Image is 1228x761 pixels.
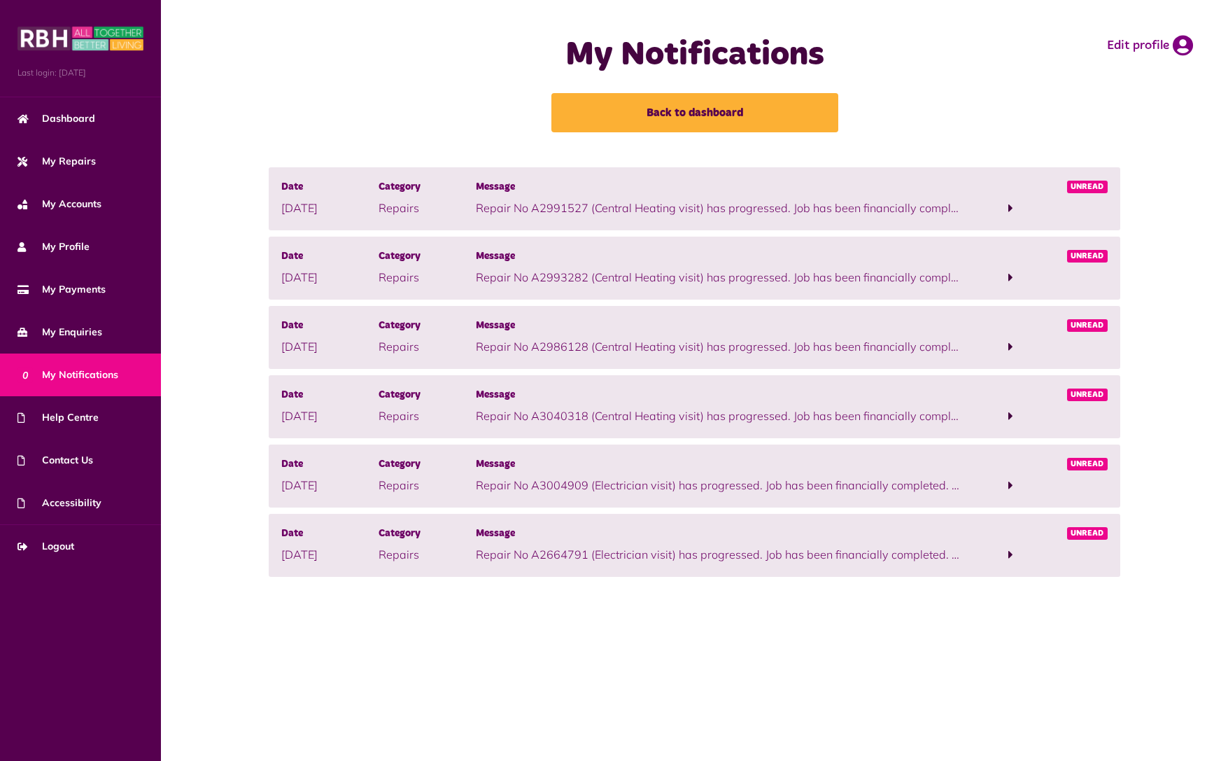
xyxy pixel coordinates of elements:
[17,539,74,554] span: Logout
[17,453,93,468] span: Contact Us
[17,239,90,254] span: My Profile
[476,457,962,473] span: Message
[281,338,379,355] p: [DATE]
[379,269,476,286] p: Repairs
[1067,527,1108,540] span: Unread
[281,407,379,424] p: [DATE]
[17,325,102,340] span: My Enquiries
[379,477,476,494] p: Repairs
[1107,35,1193,56] a: Edit profile
[17,67,143,79] span: Last login: [DATE]
[379,249,476,265] span: Category
[476,526,962,542] span: Message
[476,269,962,286] p: Repair No A2993282 (Central Heating visit) has progressed. Job has been financially completed. To...
[476,388,962,403] span: Message
[476,407,962,424] p: Repair No A3040318 (Central Heating visit) has progressed. Job has been financially completed. To...
[379,319,476,334] span: Category
[281,319,379,334] span: Date
[17,197,101,211] span: My Accounts
[476,200,962,216] p: Repair No A2991527 (Central Heating visit) has progressed. Job has been financially completed. To...
[281,526,379,542] span: Date
[476,546,962,563] p: Repair No A2664791 (Electrician visit) has progressed. Job has been financially completed. To vie...
[379,457,476,473] span: Category
[442,35,947,76] h1: My Notifications
[281,249,379,265] span: Date
[17,25,143,53] img: MyRBH
[1067,319,1108,332] span: Unread
[379,180,476,195] span: Category
[379,546,476,563] p: Repairs
[17,111,95,126] span: Dashboard
[281,546,379,563] p: [DATE]
[379,338,476,355] p: Repairs
[1067,250,1108,263] span: Unread
[1067,389,1108,401] span: Unread
[281,388,379,403] span: Date
[551,93,838,132] a: Back to dashboard
[281,180,379,195] span: Date
[379,526,476,542] span: Category
[379,388,476,403] span: Category
[17,368,118,382] span: My Notifications
[379,407,476,424] p: Repairs
[1067,181,1108,193] span: Unread
[17,282,106,297] span: My Payments
[281,477,379,494] p: [DATE]
[17,367,33,382] span: 0
[1067,458,1108,470] span: Unread
[476,338,962,355] p: Repair No A2986128 (Central Heating visit) has progressed. Job has been financially completed. To...
[17,154,96,169] span: My Repairs
[476,319,962,334] span: Message
[281,269,379,286] p: [DATE]
[281,457,379,473] span: Date
[476,477,962,494] p: Repair No A3004909 (Electrician visit) has progressed. Job has been financially completed. To vie...
[281,200,379,216] p: [DATE]
[17,496,101,510] span: Accessibility
[17,410,99,425] span: Help Centre
[379,200,476,216] p: Repairs
[476,180,962,195] span: Message
[476,249,962,265] span: Message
